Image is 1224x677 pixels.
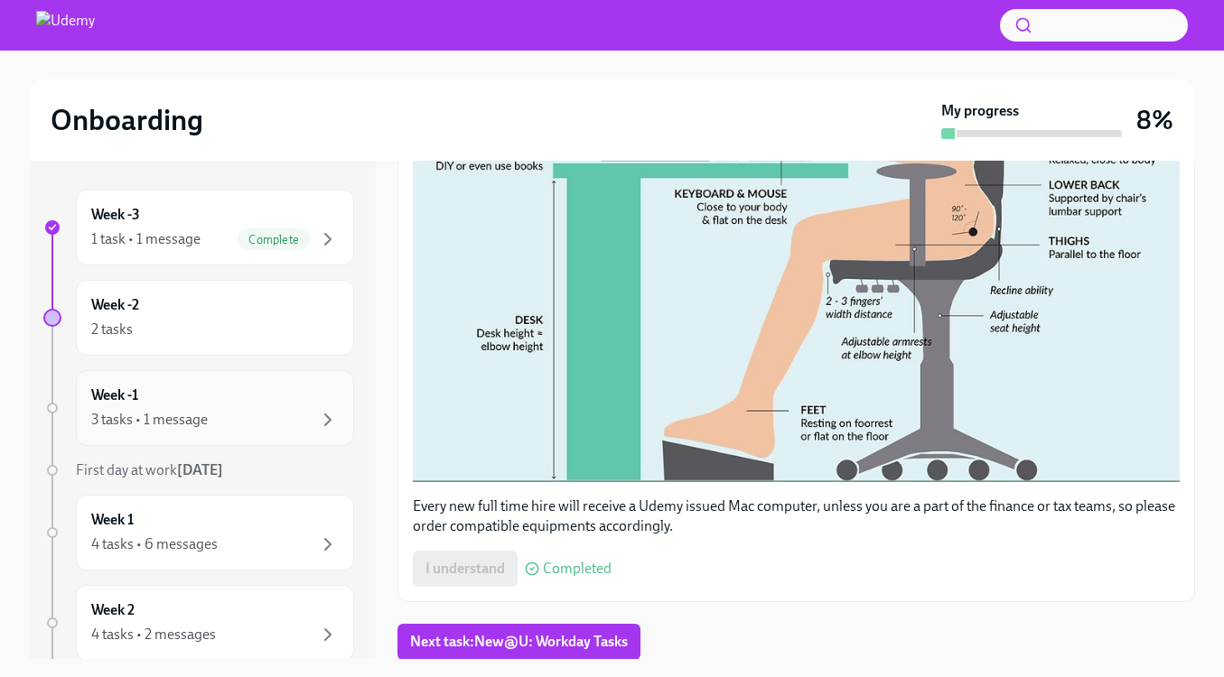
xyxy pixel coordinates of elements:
a: First day at work[DATE] [43,460,354,480]
span: Complete [238,233,310,246]
a: Week 24 tasks • 2 messages [43,585,354,661]
p: Every new full time hire will receive a Udemy issued Mac computer, unless you are a part of the f... [413,496,1180,536]
a: Week -31 task • 1 messageComplete [43,190,354,265]
span: First day at work [76,461,223,478]
div: 4 tasks • 6 messages [91,534,218,554]
button: Next task:New@U: Workday Tasks [397,624,640,660]
h6: Week 1 [91,510,134,530]
h6: Week 2 [91,600,135,620]
a: Week 14 tasks • 6 messages [43,495,354,570]
h6: Week -2 [91,295,139,315]
a: Week -22 tasks [43,280,354,356]
div: 1 task • 1 message [91,229,201,249]
div: 3 tasks • 1 message [91,410,208,430]
div: 4 tasks • 2 messages [91,625,216,645]
span: Next task : New@U: Workday Tasks [410,633,628,651]
h6: Week -1 [91,385,138,405]
strong: [DATE] [177,461,223,478]
h3: 8% [1136,104,1173,136]
a: Week -13 tasks • 1 message [43,370,354,446]
h6: Week -3 [91,205,140,225]
strong: My progress [941,101,1019,121]
h2: Onboarding [51,102,203,138]
div: 2 tasks [91,320,133,339]
img: Udemy [36,11,95,40]
span: Completed [543,561,612,576]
